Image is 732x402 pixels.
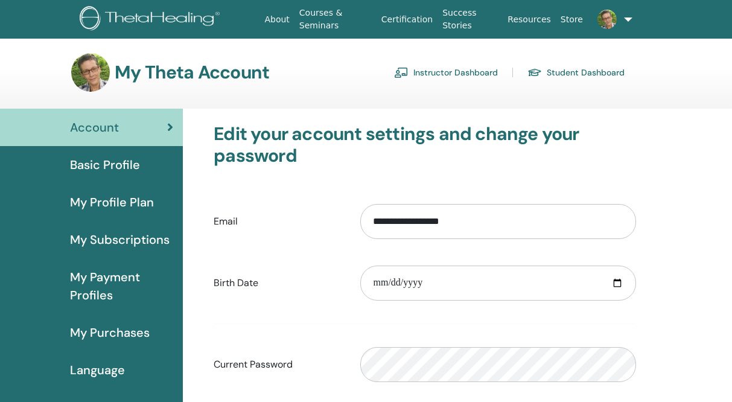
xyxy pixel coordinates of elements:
a: Student Dashboard [527,63,625,82]
a: Success Stories [438,2,503,37]
a: Instructor Dashboard [394,63,498,82]
a: Certification [377,8,438,31]
h3: Edit your account settings and change your password [214,123,636,167]
span: Basic Profile [70,156,140,174]
label: Birth Date [205,272,351,295]
img: graduation-cap.svg [527,68,542,78]
img: chalkboard-teacher.svg [394,67,409,78]
span: Account [70,118,119,136]
h3: My Theta Account [115,62,269,83]
a: About [259,8,294,31]
img: default.jpg [71,53,110,92]
label: Email [205,210,351,233]
label: Current Password [205,353,351,376]
img: logo.png [80,6,224,33]
span: My Subscriptions [70,231,170,249]
span: My Purchases [70,324,150,342]
span: My Profile Plan [70,193,154,211]
img: default.jpg [597,10,617,29]
span: My Payment Profiles [70,268,173,304]
span: Language [70,361,125,379]
a: Resources [503,8,556,31]
a: Store [556,8,588,31]
a: Courses & Seminars [294,2,377,37]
